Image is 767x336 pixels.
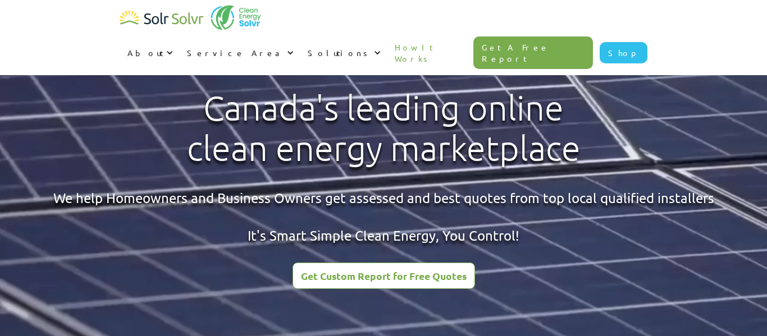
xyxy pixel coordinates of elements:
[120,36,179,70] div: About
[387,30,473,75] a: How It Works
[301,271,467,281] div: Get Custom Report for Free Quotes
[308,47,371,58] div: Solutions
[293,263,475,289] a: Get Custom Report for Free Quotes
[187,47,284,58] div: Service Area
[53,188,714,245] div: We help Homeowners and Business Owners get assessed and best quotes from top local qualified inst...
[473,36,593,69] a: Get A Free Report
[179,36,300,70] div: Service Area
[300,36,387,70] div: Solutions
[600,42,647,63] a: Shop
[177,88,590,169] h1: Canada's leading online clean energy marketplace
[127,47,163,58] div: About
